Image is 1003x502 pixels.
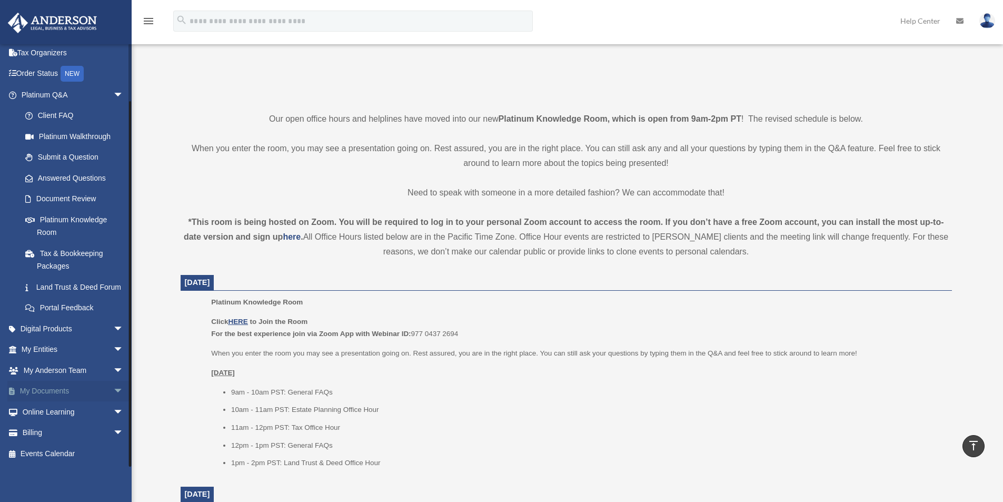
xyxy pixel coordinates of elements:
[113,339,134,361] span: arrow_drop_down
[184,218,944,241] strong: *This room is being hosted on Zoom. You will be required to log in to your personal Zoom account ...
[979,13,995,28] img: User Pic
[7,42,140,63] a: Tax Organizers
[113,422,134,444] span: arrow_drop_down
[7,401,140,422] a: Online Learningarrow_drop_down
[7,63,140,85] a: Order StatusNEW
[113,360,134,381] span: arrow_drop_down
[211,330,411,338] b: For the best experience join via Zoom App with Webinar ID:
[181,112,952,126] p: Our open office hours and helplines have moved into our new ! The revised schedule is below.
[5,13,100,33] img: Anderson Advisors Platinum Portal
[185,278,210,287] span: [DATE]
[301,232,303,241] strong: .
[15,277,140,298] a: Land Trust & Deed Forum
[15,168,140,189] a: Answered Questions
[211,369,235,377] u: [DATE]
[61,66,84,82] div: NEW
[967,439,980,452] i: vertical_align_top
[113,84,134,106] span: arrow_drop_down
[499,114,741,123] strong: Platinum Knowledge Room, which is open from 9am-2pm PT
[283,232,301,241] a: here
[113,401,134,423] span: arrow_drop_down
[7,84,140,105] a: Platinum Q&Aarrow_drop_down
[15,126,140,147] a: Platinum Walkthrough
[142,18,155,27] a: menu
[228,318,247,326] a: HERE
[231,386,945,399] li: 9am - 10am PST: General FAQs
[7,339,140,360] a: My Entitiesarrow_drop_down
[7,381,140,402] a: My Documentsarrow_drop_down
[142,15,155,27] i: menu
[211,316,944,340] p: 977 0437 2694
[7,318,140,339] a: Digital Productsarrow_drop_down
[231,403,945,416] li: 10am - 11am PST: Estate Planning Office Hour
[231,457,945,469] li: 1pm - 2pm PST: Land Trust & Deed Office Hour
[15,147,140,168] a: Submit a Question
[113,381,134,402] span: arrow_drop_down
[7,422,140,444] a: Billingarrow_drop_down
[231,439,945,452] li: 12pm - 1pm PST: General FAQs
[15,243,140,277] a: Tax & Bookkeeping Packages
[211,347,944,360] p: When you enter the room you may see a presentation going on. Rest assured, you are in the right p...
[7,443,140,464] a: Events Calendar
[176,14,187,26] i: search
[15,105,140,126] a: Client FAQ
[185,490,210,498] span: [DATE]
[250,318,308,326] b: to Join the Room
[962,435,985,457] a: vertical_align_top
[7,360,140,381] a: My Anderson Teamarrow_drop_down
[15,189,140,210] a: Document Review
[211,318,250,326] b: Click
[181,141,952,171] p: When you enter the room, you may see a presentation going on. Rest assured, you are in the right ...
[211,298,303,306] span: Platinum Knowledge Room
[15,298,140,319] a: Portal Feedback
[181,215,952,259] div: All Office Hours listed below are in the Pacific Time Zone. Office Hour events are restricted to ...
[231,421,945,434] li: 11am - 12pm PST: Tax Office Hour
[113,318,134,340] span: arrow_drop_down
[181,185,952,200] p: Need to speak with someone in a more detailed fashion? We can accommodate that!
[15,209,134,243] a: Platinum Knowledge Room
